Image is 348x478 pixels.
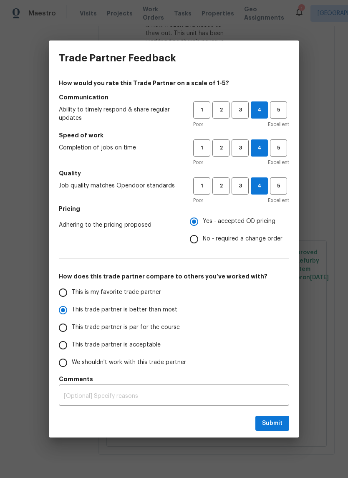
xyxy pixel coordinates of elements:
button: 5 [270,139,287,157]
span: Poor [193,158,203,167]
span: 5 [271,143,286,153]
span: No - required a change order [203,235,282,243]
h3: Trade Partner Feedback [59,52,176,64]
button: 5 [270,177,287,195]
button: 4 [251,177,268,195]
button: 3 [232,139,249,157]
h5: How does this trade partner compare to others you’ve worked with? [59,272,289,281]
span: 1 [194,181,209,191]
span: 2 [213,105,229,115]
span: 4 [251,143,267,153]
span: 1 [194,105,209,115]
span: 5 [271,105,286,115]
button: 2 [212,177,229,195]
span: Job quality matches Opendoor standards [59,182,180,190]
h5: Speed of work [59,131,289,139]
span: 5 [271,181,286,191]
h5: Quality [59,169,289,177]
h4: How would you rate this Trade Partner on a scale of 1-5? [59,79,289,87]
span: 3 [232,181,248,191]
button: 4 [251,139,268,157]
span: This trade partner is better than most [72,306,177,314]
span: 3 [232,105,248,115]
span: Submit [262,418,282,429]
span: This trade partner is par for the course [72,323,180,332]
button: 5 [270,101,287,119]
button: Submit [255,416,289,431]
span: Poor [193,196,203,205]
span: 2 [213,181,229,191]
span: 3 [232,143,248,153]
span: Completion of jobs on time [59,144,180,152]
span: 2 [213,143,229,153]
span: We shouldn't work with this trade partner [72,358,186,367]
button: 3 [232,101,249,119]
div: How does this trade partner compare to others you’ve worked with? [59,284,289,372]
span: Ability to timely respond & share regular updates [59,106,180,122]
h5: Comments [59,375,289,383]
span: 1 [194,143,209,153]
span: Excellent [268,158,289,167]
span: Yes - accepted OD pricing [203,217,275,226]
button: 1 [193,139,210,157]
span: Adhering to the pricing proposed [59,221,177,229]
span: Excellent [268,120,289,129]
button: 3 [232,177,249,195]
span: 4 [251,181,267,191]
span: This trade partner is acceptable [72,341,161,349]
span: Poor [193,120,203,129]
h5: Communication [59,93,289,101]
span: This is my favorite trade partner [72,288,161,297]
span: 4 [251,105,267,115]
h5: Pricing [59,205,289,213]
button: 1 [193,101,210,119]
div: Pricing [190,213,289,248]
button: 2 [212,101,229,119]
button: 2 [212,139,229,157]
button: 1 [193,177,210,195]
button: 4 [251,101,268,119]
span: Excellent [268,196,289,205]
